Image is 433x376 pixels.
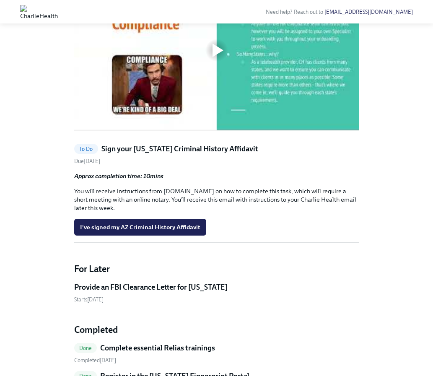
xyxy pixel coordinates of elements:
a: DoneComplete essential Relias trainings Completed[DATE] [74,343,359,364]
img: CharlieHealth [20,5,58,18]
h5: Provide an FBI Clearance Letter for [US_STATE] [74,282,228,292]
a: [EMAIL_ADDRESS][DOMAIN_NAME] [324,9,413,15]
span: Friday, August 29th 2025, 8:00 am [74,158,100,164]
h5: Sign your [US_STATE] Criminal History Affidavit [101,144,258,154]
h5: Complete essential Relias trainings [100,343,215,353]
span: Monday, September 1st 2025, 8:00 am [74,296,104,303]
span: Monday, August 18th 2025, 1:22 pm [74,357,116,363]
h4: Completed [74,324,359,336]
span: I've signed my AZ Criminal History Affidavit [80,223,200,231]
a: To DoSign your [US_STATE] Criminal History AffidavitDue[DATE] [74,144,359,165]
h4: For Later [74,263,359,275]
span: Need help? Reach out to [266,9,413,15]
a: Provide an FBI Clearance Letter for [US_STATE]Starts[DATE] [74,282,359,303]
button: I've signed my AZ Criminal History Affidavit [74,219,206,236]
span: To Do [74,146,98,152]
strong: Approx completion time: 10mins [74,172,163,180]
span: Done [74,345,97,351]
p: You will receive instructions from [DOMAIN_NAME] on how to complete this task, which will require... [74,187,359,212]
